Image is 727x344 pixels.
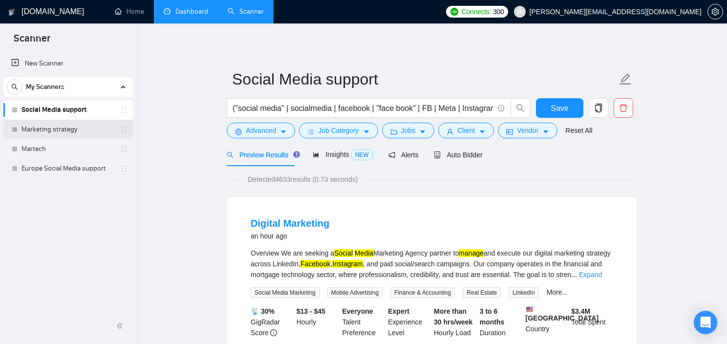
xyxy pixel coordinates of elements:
span: info-circle [498,105,504,111]
mark: Social [334,249,353,257]
span: folder [390,128,397,135]
span: holder [120,165,128,172]
span: info-circle [270,329,277,336]
span: Jobs [401,125,416,136]
span: setting [708,8,723,16]
img: 🇺🇸 [526,306,533,313]
span: Mobile Advertising [327,287,383,298]
span: Job Category [318,125,359,136]
a: Martech [21,139,114,159]
a: setting [707,8,723,16]
span: Auto Bidder [434,151,482,159]
mark: Instagram [332,260,363,268]
span: delete [614,104,633,112]
a: Digital Marketing [251,218,329,229]
a: Social Media support [21,100,114,120]
li: My Scanners [3,77,133,178]
a: homeHome [115,7,144,16]
mark: manage [459,249,484,257]
span: notification [388,151,395,158]
span: Vendor [517,125,538,136]
span: My Scanners [26,77,64,97]
span: caret-down [479,128,486,135]
span: 300 [493,6,504,17]
span: Scanner [6,31,58,52]
button: folderJobscaret-down [382,123,435,138]
span: area-chart [313,151,320,158]
div: Hourly Load [432,306,478,338]
span: idcard [506,128,513,135]
button: search [511,98,530,118]
button: idcardVendorcaret-down [498,123,557,138]
div: Duration [478,306,524,338]
span: holder [120,145,128,153]
button: Save [536,98,583,118]
span: user [516,8,523,15]
span: search [227,151,234,158]
span: caret-down [280,128,287,135]
b: 📡 30% [251,307,275,315]
div: an hour ago [251,230,329,242]
span: edit [619,73,632,86]
button: userClientcaret-down [438,123,494,138]
span: Preview Results [227,151,297,159]
span: user [447,128,453,135]
mark: Facebook [300,260,330,268]
a: New Scanner [11,54,125,73]
b: More than 30 hrs/week [434,307,472,326]
span: copy [589,104,608,112]
span: holder [120,126,128,133]
span: Save [551,102,568,114]
button: barsJob Categorycaret-down [299,123,378,138]
a: Expand [579,271,602,279]
span: Social Media Marketing [251,287,320,298]
button: delete [614,98,633,118]
span: LinkedIn [509,287,538,298]
a: Reset All [565,125,592,136]
div: Open Intercom Messenger [694,311,717,334]
span: caret-down [542,128,549,135]
span: caret-down [419,128,426,135]
div: Talent Preference [341,306,386,338]
span: holder [120,106,128,114]
span: Advanced [246,125,276,136]
a: dashboardDashboard [164,7,208,16]
div: Experience Level [386,306,432,338]
button: setting [707,4,723,20]
span: bars [307,128,314,135]
button: search [7,79,22,95]
div: GigRadar Score [249,306,295,338]
span: Insights [313,150,372,158]
img: logo [8,4,15,20]
span: robot [434,151,441,158]
b: Everyone [342,307,373,315]
span: Detected 4633 results (0.73 seconds) [241,174,364,185]
input: Scanner name... [232,67,617,91]
a: More... [547,288,568,296]
div: Total Spent [569,306,615,338]
div: Overview We are seeking a Marketing Agency partner to and execute our digital marketing strategy ... [251,248,613,280]
b: [GEOGRAPHIC_DATA] [526,306,599,322]
a: Marketing strategy [21,120,114,139]
button: copy [589,98,608,118]
a: Europe Social Media support [21,159,114,178]
input: Search Freelance Jobs... [233,102,493,114]
b: $13 - $45 [297,307,325,315]
b: $ 3.4M [571,307,590,315]
span: caret-down [363,128,370,135]
span: double-left [116,321,126,331]
img: upwork-logo.png [450,8,458,16]
li: New Scanner [3,54,133,73]
mark: Media [355,249,373,257]
span: NEW [351,150,373,160]
button: settingAdvancedcaret-down [227,123,295,138]
b: Expert [388,307,409,315]
div: Country [524,306,570,338]
span: Alerts [388,151,419,159]
span: ... [571,271,577,279]
span: search [511,104,530,112]
b: 3 to 6 months [480,307,505,326]
a: searchScanner [228,7,264,16]
span: setting [235,128,242,135]
div: Tooltip anchor [292,150,301,159]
